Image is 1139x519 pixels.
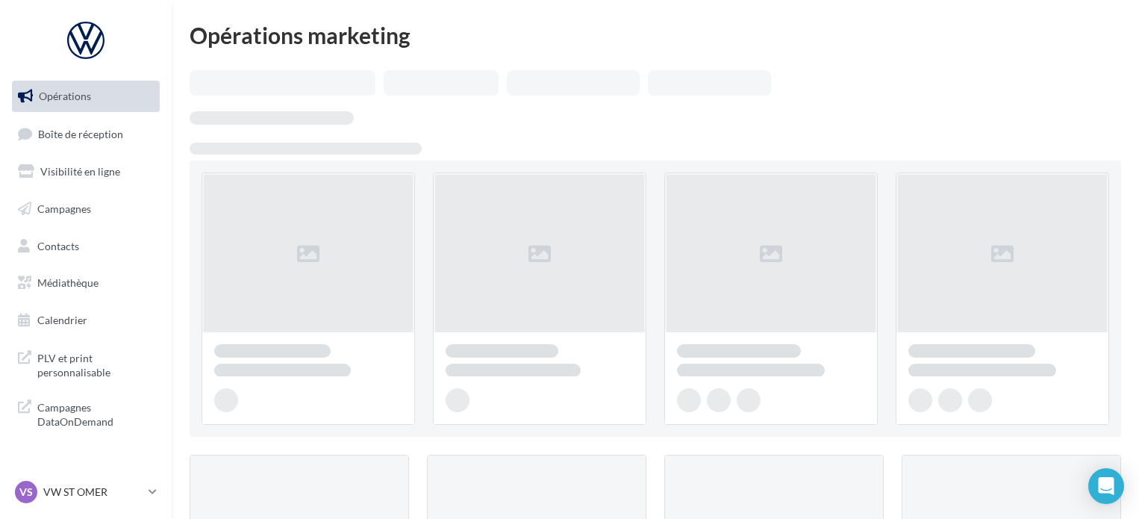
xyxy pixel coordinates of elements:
a: Médiathèque [9,267,163,299]
span: PLV et print personnalisable [37,348,154,380]
a: Calendrier [9,305,163,336]
span: Médiathèque [37,276,99,289]
a: PLV et print personnalisable [9,342,163,386]
span: Opérations [39,90,91,102]
a: Opérations [9,81,163,112]
div: Opérations marketing [190,24,1121,46]
a: Campagnes DataOnDemand [9,391,163,435]
span: Boîte de réception [38,127,123,140]
span: Calendrier [37,314,87,326]
a: Campagnes [9,193,163,225]
div: Open Intercom Messenger [1088,468,1124,504]
span: Visibilité en ligne [40,165,120,178]
a: Contacts [9,231,163,262]
a: Boîte de réception [9,118,163,150]
a: VS VW ST OMER [12,478,160,506]
a: Visibilité en ligne [9,156,163,187]
span: Contacts [37,239,79,252]
span: Campagnes DataOnDemand [37,397,154,429]
p: VW ST OMER [43,485,143,500]
span: Campagnes [37,202,91,215]
span: VS [19,485,33,500]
